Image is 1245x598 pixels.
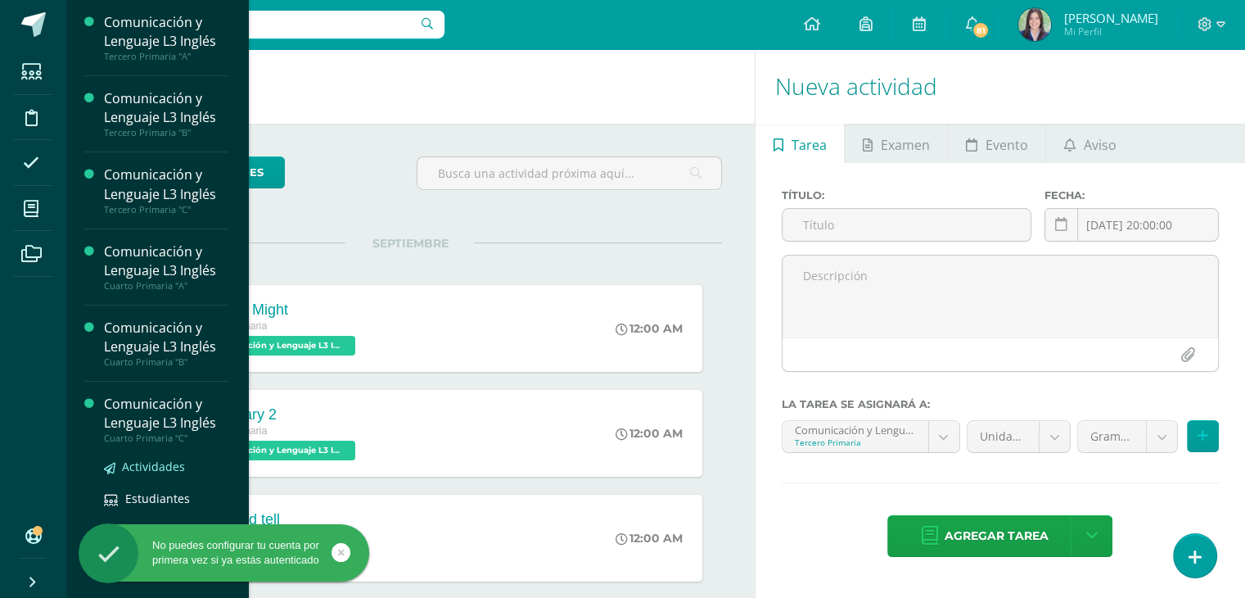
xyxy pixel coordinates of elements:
label: Fecha: [1044,189,1219,202]
a: Examen [845,124,947,163]
span: Comunicación y Lenguaje L3 Inglés 'A' [192,441,355,460]
div: Cuarto Primaria "A" [104,280,228,292]
img: 5495e4ddb49c1ab69441b287596923ea.png [1018,8,1051,41]
a: Unidad 4 [968,421,1071,452]
div: Comunicación y Lenguaje L3 Inglés [104,13,228,51]
span: [PERSON_NAME] [1063,10,1157,26]
div: Comunicación y Lenguaje L3 Inglés [104,242,228,280]
span: Comunicación y Lenguaje L3 Inglés 'A' [192,336,355,356]
a: Comunicación y Lenguaje L3 InglésTercero Primaria "C" [104,165,228,215]
div: Comunicación y Lenguaje L3 Inglés 'A' [795,421,916,437]
div: Tercero Primaria "C" [104,204,228,215]
div: Comunicación y Lenguaje L3 Inglés [104,319,228,356]
span: Estudiantes [125,491,190,506]
div: May and Might [192,301,359,319]
a: Comunicación y Lenguaje L3 InglésTercero Primaria "B" [104,89,228,138]
a: Evento [948,124,1045,163]
span: Grammar (10.0%) [1090,421,1134,452]
a: Tarea [756,124,844,163]
span: 81 [972,21,990,39]
a: Estudiantes [104,489,228,508]
span: Aviso [1084,125,1116,165]
div: Comunicación y Lenguaje L3 Inglés [104,395,228,433]
a: Aviso [1046,124,1134,163]
div: Show and tell [192,511,359,528]
label: La tarea se asignará a: [782,398,1219,410]
div: Cuarto Primaria "C" [104,433,228,444]
div: Tercero Primaria "A" [104,51,228,62]
div: 12:00 AM [616,531,683,546]
h1: Actividades [85,49,735,124]
div: No puedes configurar tu cuenta por primera vez si ya estás autenticado [79,538,369,568]
label: Título: [782,189,1031,202]
div: 12:00 AM [616,426,683,441]
span: Mi Perfil [1063,25,1157,39]
div: Vocabulary 2 [192,406,359,424]
div: Comunicación y Lenguaje L3 Inglés [104,165,228,203]
span: Agregar tarea [944,516,1048,556]
span: Unidad 4 [980,421,1027,452]
a: Comunicación y Lenguaje L3 Inglés 'A'Tercero Primaria [783,421,959,452]
input: Título [783,209,1031,241]
a: Comunicación y Lenguaje L3 InglésCuarto Primaria "A" [104,242,228,292]
a: Comunicación y Lenguaje L3 InglésCuarto Primaria "B" [104,319,228,368]
input: Busca una actividad próxima aquí... [417,157,721,189]
a: Grammar (10.0%) [1078,421,1177,452]
input: Busca un usuario... [76,11,444,39]
span: Tarea [792,125,827,165]
input: Fecha de entrega [1045,209,1218,241]
span: Evento [986,125,1028,165]
a: Comunicación y Lenguaje L3 InglésTercero Primaria "A" [104,13,228,62]
span: Planificación [120,523,189,538]
h1: Nueva actividad [775,49,1225,124]
a: Comunicación y Lenguaje L3 InglésCuarto Primaria "C" [104,395,228,444]
span: SEPTIEMBRE [345,236,474,251]
div: 12:00 AM [616,321,683,336]
a: Actividades [104,457,228,476]
div: Tercero Primaria [795,437,916,448]
span: Examen [881,125,930,165]
div: Tercero Primaria "B" [104,127,228,138]
a: Planificación [104,521,228,540]
div: Cuarto Primaria "B" [104,356,228,368]
div: Comunicación y Lenguaje L3 Inglés [104,89,228,127]
span: Actividades [122,459,185,474]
